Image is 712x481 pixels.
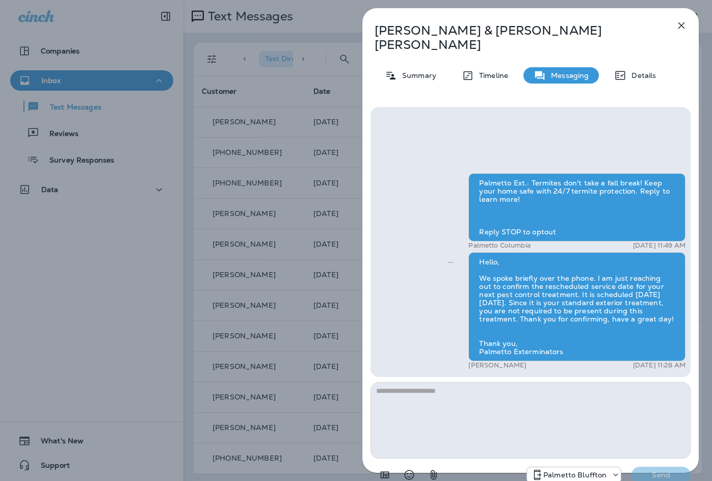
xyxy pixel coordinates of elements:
p: [PERSON_NAME] & [PERSON_NAME] [PERSON_NAME] [375,23,653,52]
p: Palmetto Columbia [468,242,530,250]
p: Palmetto Bluffton [543,471,606,479]
p: [DATE] 11:49 AM [633,242,685,250]
p: Details [626,71,656,79]
div: +1 (843) 604-3631 [527,469,621,481]
p: Summary [397,71,436,79]
p: [PERSON_NAME] [468,361,526,369]
p: Timeline [474,71,508,79]
p: Messaging [546,71,589,79]
p: [DATE] 11:28 AM [633,361,685,369]
span: Sent [448,257,453,266]
div: Palmetto Ext.: Termites don't take a fall break! Keep your home safe with 24/7 termite protection... [468,173,685,242]
div: Hello, We spoke briefly over the phone. I am just reaching out to confirm the rescheduled service... [468,252,685,361]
